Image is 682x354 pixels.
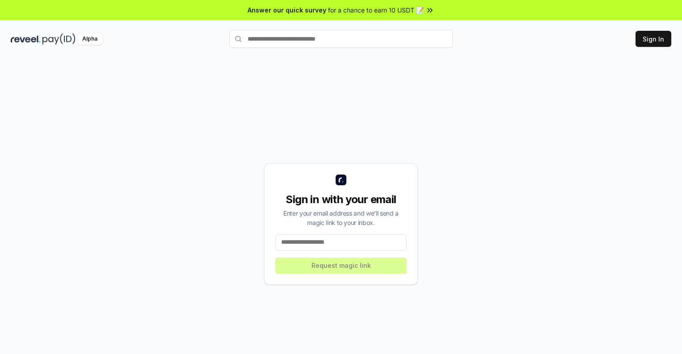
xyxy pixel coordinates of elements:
[275,208,407,227] div: Enter your email address and we’ll send a magic link to your inbox.
[248,5,326,15] span: Answer our quick survey
[275,192,407,207] div: Sign in with your email
[77,33,102,45] div: Alpha
[636,31,671,47] button: Sign In
[42,33,76,45] img: pay_id
[11,33,41,45] img: reveel_dark
[328,5,424,15] span: for a chance to earn 10 USDT 📝
[336,175,346,185] img: logo_small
